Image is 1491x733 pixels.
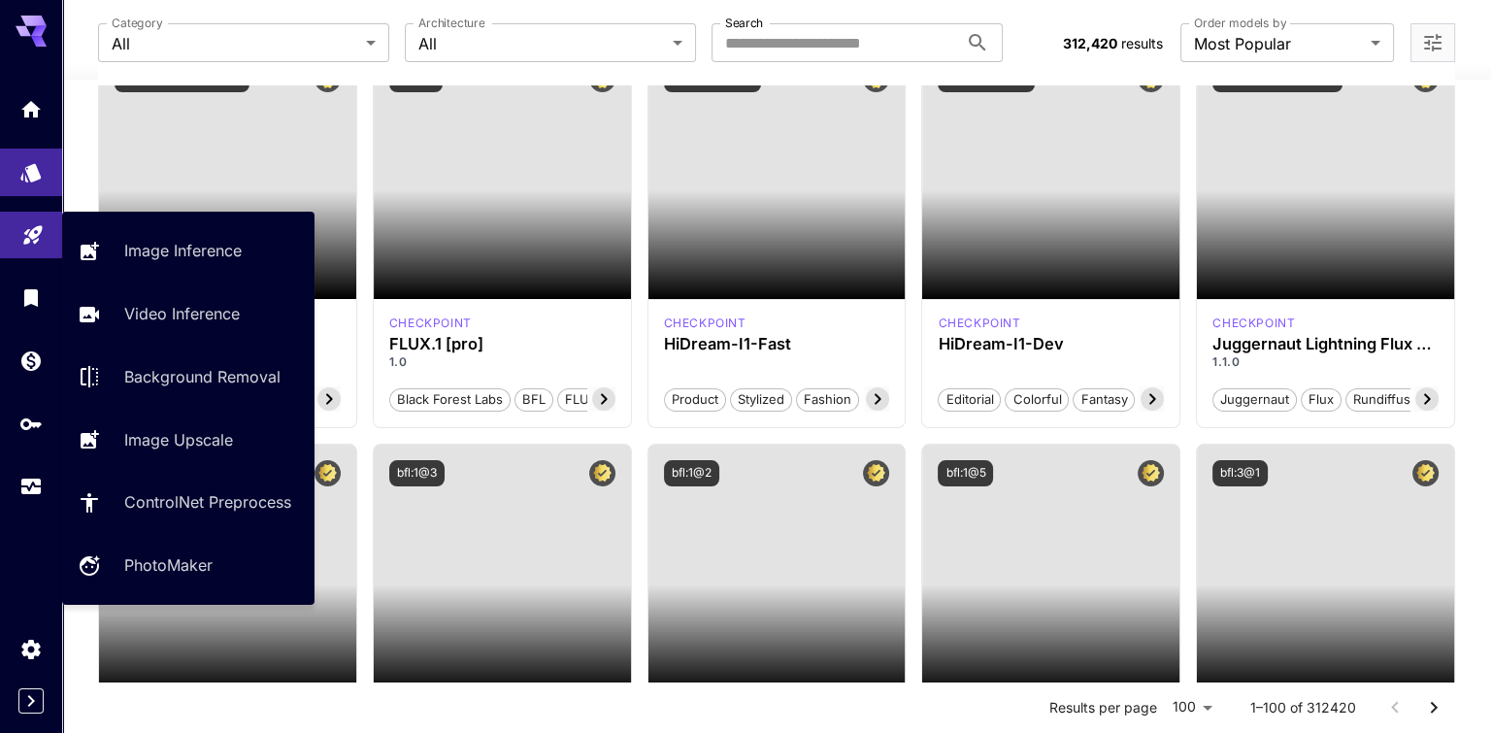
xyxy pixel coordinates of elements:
[515,390,552,410] span: BFL
[938,460,993,486] button: bfl:1@5
[1049,698,1157,717] p: Results per page
[18,688,44,714] button: Expand sidebar
[62,227,315,275] a: Image Inference
[665,390,725,410] span: Product
[19,412,43,436] div: API Keys
[664,335,890,353] h3: HiDream-I1-Fast
[1138,460,1164,486] button: Certified Model – Vetted for best performance and includes a commercial license.
[725,15,763,31] label: Search
[62,416,315,463] a: Image Upscale
[21,217,45,241] div: Playground
[1412,460,1439,486] button: Certified Model – Vetted for best performance and includes a commercial license.
[1194,32,1363,55] span: Most Popular
[1212,315,1295,332] p: checkpoint
[112,32,358,55] span: All
[1414,688,1453,727] button: Go to next page
[19,154,43,179] div: Models
[62,542,315,589] a: PhotoMaker
[19,285,43,310] div: Library
[124,428,233,451] p: Image Upscale
[1212,315,1295,332] div: FLUX.1 D
[124,239,242,262] p: Image Inference
[938,315,1020,332] p: checkpoint
[558,390,646,410] span: FLUX.1 [pro]
[1121,35,1163,51] span: results
[112,15,163,31] label: Category
[797,390,858,410] span: Fashion
[664,315,746,332] p: checkpoint
[1063,35,1117,51] span: 312,420
[389,353,615,371] p: 1.0
[124,365,281,388] p: Background Removal
[19,637,43,661] div: Settings
[389,315,472,332] div: fluxpro
[1250,698,1356,717] p: 1–100 of 312420
[664,315,746,332] div: HiDream Fast
[863,460,889,486] button: Certified Model – Vetted for best performance and includes a commercial license.
[1194,15,1286,31] label: Order models by
[1212,353,1439,371] p: 1.1.0
[19,475,43,499] div: Usage
[589,460,615,486] button: Certified Model – Vetted for best performance and includes a commercial license.
[418,15,484,31] label: Architecture
[1074,390,1134,410] span: Fantasy
[390,390,510,410] span: Black Forest Labs
[19,97,43,121] div: Home
[1213,390,1296,410] span: juggernaut
[389,460,445,486] button: bfl:1@3
[62,479,315,526] a: ControlNet Preprocess
[1006,390,1068,410] span: Colorful
[62,290,315,338] a: Video Inference
[938,315,1020,332] div: HiDream Dev
[731,390,791,410] span: Stylized
[315,460,341,486] button: Certified Model – Vetted for best performance and includes a commercial license.
[62,353,315,401] a: Background Removal
[938,335,1164,353] h3: HiDream-I1-Dev
[418,32,665,55] span: All
[389,315,472,332] p: checkpoint
[1346,390,1436,410] span: rundiffusion
[1421,31,1444,55] button: Open more filters
[389,335,615,353] h3: FLUX.1 [pro]
[124,490,291,514] p: ControlNet Preprocess
[1165,693,1219,721] div: 100
[124,302,240,325] p: Video Inference
[19,349,43,373] div: Wallet
[1212,335,1439,353] h3: Juggernaut Lightning Flux by RunDiffusion
[124,553,213,577] p: PhotoMaker
[939,390,1000,410] span: Editorial
[664,460,719,486] button: bfl:1@2
[1302,390,1341,410] span: flux
[1212,460,1268,486] button: bfl:3@1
